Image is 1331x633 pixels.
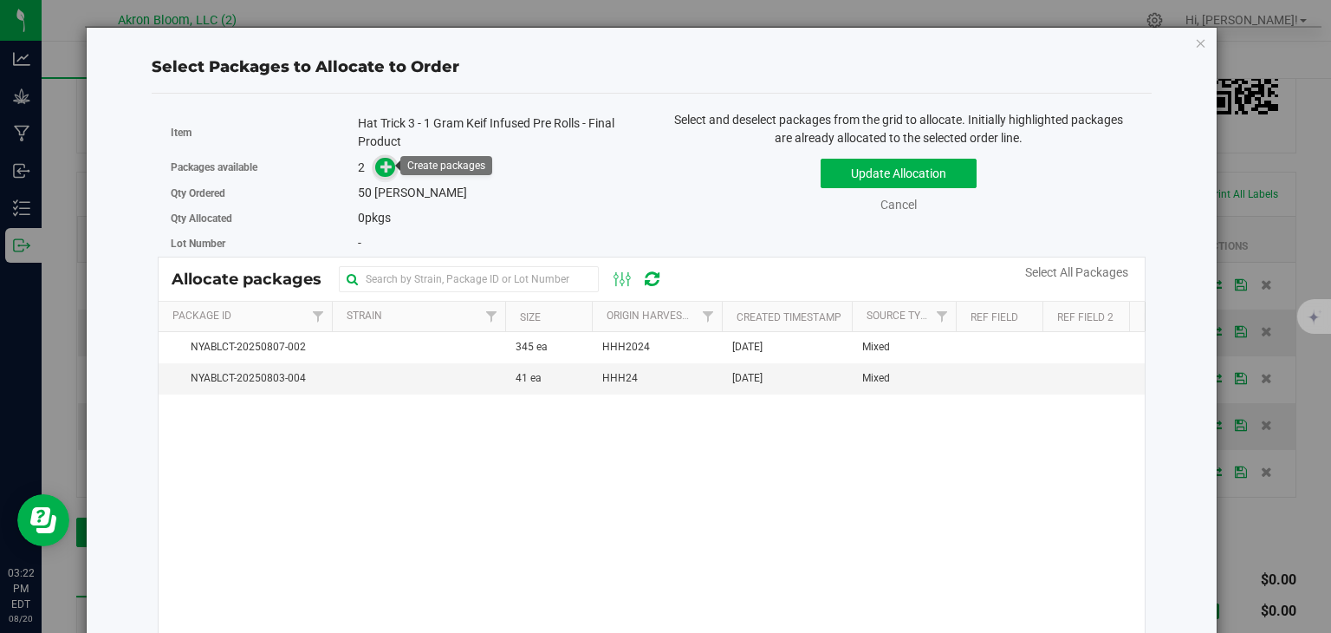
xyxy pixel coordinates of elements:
div: Hat Trick 3 - 1 Gram Keif Infused Pre Rolls - Final Product [358,114,639,151]
a: Origin Harvests [607,310,694,322]
a: Source Type [867,310,933,322]
div: Create packages [407,160,485,172]
span: [DATE] [732,370,763,387]
iframe: Resource center [17,494,69,546]
span: Mixed [862,339,890,356]
span: [DATE] [732,339,763,356]
label: Qty Allocated [171,211,358,226]
input: Search by Strain, Package ID or Lot Number [339,266,599,292]
span: 345 ea [516,339,548,356]
label: Lot Number [171,236,358,251]
label: Qty Ordered [171,186,358,201]
span: Allocate packages [172,270,339,289]
a: Ref Field 3 [1144,311,1200,323]
span: Mixed [862,370,890,387]
a: Created Timestamp [737,311,841,323]
a: Package Id [172,310,231,322]
button: Update Allocation [821,159,977,188]
div: Select Packages to Allocate to Order [152,55,1152,79]
span: NYABLCT-20250803-004 [169,370,321,387]
span: 2 [358,160,365,174]
span: - [358,236,361,250]
span: Select and deselect packages from the grid to allocate. Initially highlighted packages are alread... [674,113,1123,145]
a: Ref Field [971,311,1018,323]
a: Select All Packages [1025,265,1128,279]
span: HHH2024 [602,339,650,356]
a: Strain [347,310,382,322]
label: Item [171,125,358,140]
span: 50 [358,186,372,199]
a: Size [520,311,541,323]
span: 0 [358,211,365,225]
span: HHH24 [602,370,638,387]
a: Filter [927,302,956,331]
label: Packages available [171,160,358,175]
a: Ref Field 2 [1057,311,1113,323]
span: [PERSON_NAME] [374,186,467,199]
span: NYABLCT-20250807-002 [169,339,321,356]
span: pkgs [358,211,391,225]
a: Cancel [880,198,917,212]
span: 41 ea [516,370,542,387]
a: Filter [693,302,722,331]
a: Filter [303,302,332,331]
a: Filter [477,302,505,331]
